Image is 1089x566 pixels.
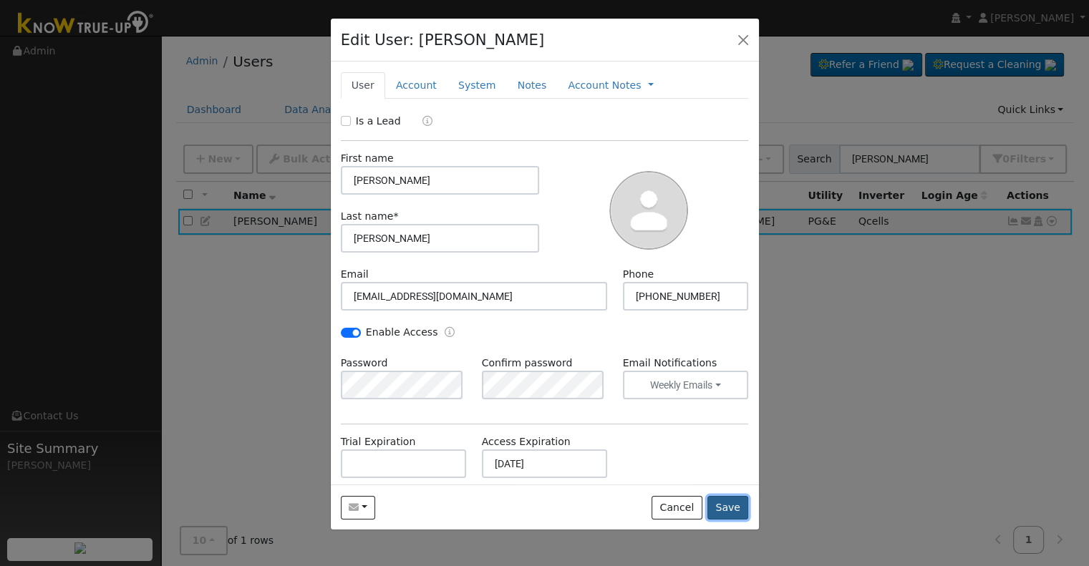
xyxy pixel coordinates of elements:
a: Enable Access [445,325,455,341]
a: System [447,72,507,99]
input: Is a Lead [341,116,351,126]
span: Required [393,210,398,222]
a: Account Notes [568,78,641,93]
label: Email Notifications [623,356,749,371]
button: Cancel [652,496,702,520]
label: Last name [341,209,399,224]
label: Access Expiration [482,434,571,449]
label: Trial Expiration [341,434,416,449]
button: alextorres0527@gmail.com [341,496,376,520]
label: Enable Access [366,325,438,340]
a: Notes [506,72,557,99]
a: User [341,72,385,99]
button: Weekly Emails [623,371,749,399]
label: Confirm password [482,356,573,371]
a: Account [385,72,447,99]
h4: Edit User: [PERSON_NAME] [341,29,545,52]
label: Email [341,267,369,282]
label: First name [341,151,394,166]
a: Lead [412,114,432,130]
label: Is a Lead [356,114,401,129]
label: Phone [623,267,654,282]
button: Save [707,496,749,520]
label: Password [341,356,388,371]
